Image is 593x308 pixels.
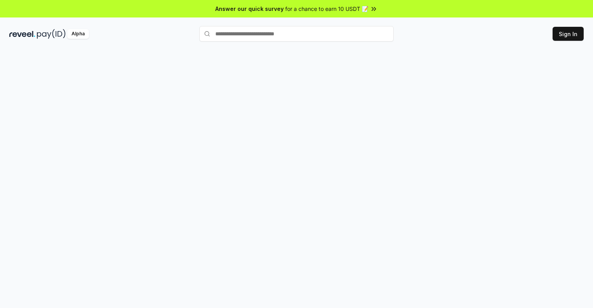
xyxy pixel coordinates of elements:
[9,29,35,39] img: reveel_dark
[285,5,368,13] span: for a chance to earn 10 USDT 📝
[215,5,284,13] span: Answer our quick survey
[67,29,89,39] div: Alpha
[37,29,66,39] img: pay_id
[553,27,584,41] button: Sign In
